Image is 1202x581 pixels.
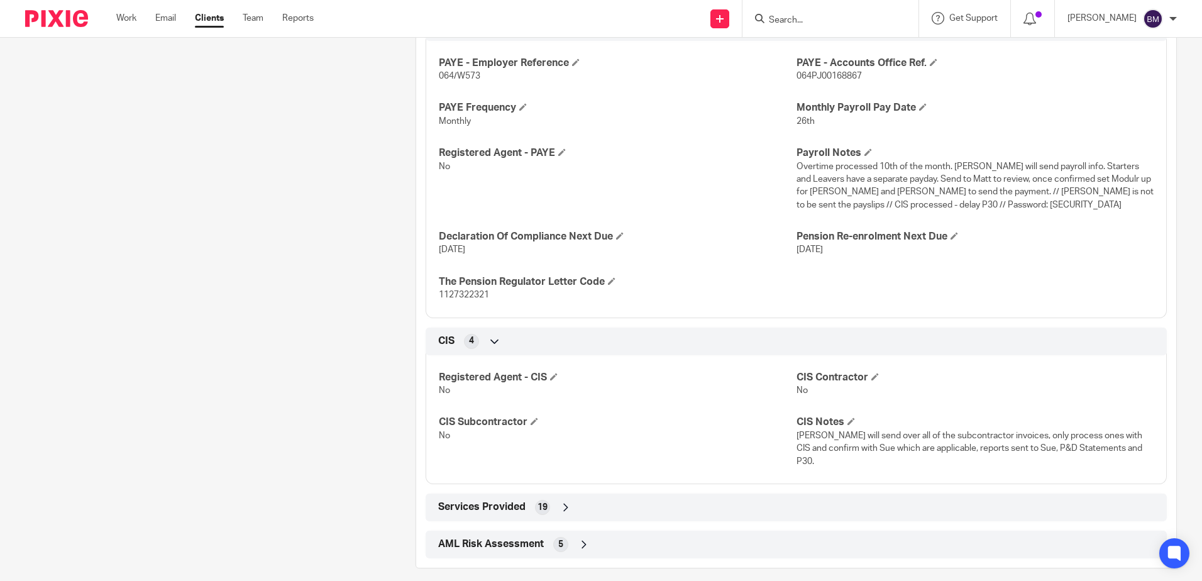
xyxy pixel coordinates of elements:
[438,538,544,551] span: AML Risk Assessment
[797,371,1154,384] h4: CIS Contractor
[1143,9,1163,29] img: svg%3E
[439,431,450,440] span: No
[25,10,88,27] img: Pixie
[439,245,465,254] span: [DATE]
[439,101,796,114] h4: PAYE Frequency
[1067,12,1137,25] p: [PERSON_NAME]
[439,72,480,80] span: 064/W573
[797,230,1154,243] h4: Pension Re-enrolment Next Due
[438,501,526,514] span: Services Provided
[797,147,1154,160] h4: Payroll Notes
[558,538,563,551] span: 5
[797,72,862,80] span: 064PJ00168867
[439,386,450,395] span: No
[797,431,1142,466] span: [PERSON_NAME] will send over all of the subcontractor invoices, only process ones with CIS and co...
[538,501,548,514] span: 19
[439,416,796,429] h4: CIS Subcontractor
[243,12,263,25] a: Team
[797,117,815,126] span: 26th
[949,14,998,23] span: Get Support
[439,162,450,171] span: No
[469,335,474,347] span: 4
[439,117,471,126] span: Monthly
[797,416,1154,429] h4: CIS Notes
[439,290,489,299] span: 1127322321
[768,15,881,26] input: Search
[797,101,1154,114] h4: Monthly Payroll Pay Date
[439,147,796,160] h4: Registered Agent - PAYE
[439,230,796,243] h4: Declaration Of Compliance Next Due
[155,12,176,25] a: Email
[282,12,314,25] a: Reports
[797,245,823,254] span: [DATE]
[116,12,136,25] a: Work
[439,371,796,384] h4: Registered Agent - CIS
[797,57,1154,70] h4: PAYE - Accounts Office Ref.
[438,335,455,348] span: CIS
[439,275,796,289] h4: The Pension Regulator Letter Code
[195,12,224,25] a: Clients
[439,57,796,70] h4: PAYE - Employer Reference
[797,162,1154,209] span: Overtime processed 10th of the month. [PERSON_NAME] will send payroll info. Starters and Leavers ...
[797,386,808,395] span: No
